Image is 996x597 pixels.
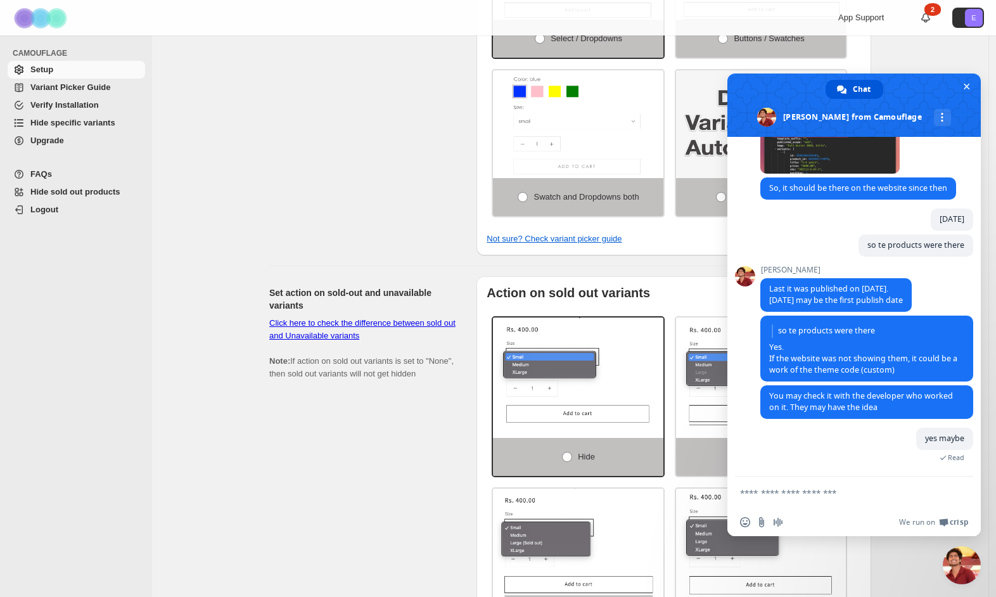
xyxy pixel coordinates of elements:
span: Chat [853,80,871,99]
span: You may check it with the developer who worked on it. They may have the idea [769,390,953,413]
span: Last it was published on [DATE]. [DATE] may be the first publish date [769,283,903,305]
button: Avatar with initials E [952,8,984,28]
img: Detect Automatically [676,70,846,178]
span: So, it should be there on the website since then [769,183,947,193]
span: Buttons / Swatches [734,34,804,43]
span: yes maybe [925,433,964,444]
a: Verify Installation [8,96,145,114]
span: Variant Picker Guide [30,82,110,92]
img: Append soldout text [493,489,663,596]
a: 2 [919,11,932,24]
span: If action on sold out variants is set to "None", then sold out variants will not get hidden [269,318,456,378]
a: Upgrade [8,132,145,150]
span: Send a file [757,517,767,527]
img: Camouflage [10,1,73,35]
span: [PERSON_NAME] [760,266,912,274]
text: E [971,14,976,22]
b: Action on sold out variants [487,286,650,300]
h2: Set action on sold-out and unavailable variants [269,286,456,312]
span: Hide specific variants [30,118,115,127]
span: Hide sold out products [30,187,120,196]
span: App Support [838,13,884,22]
a: Logout [8,201,145,219]
a: Hide sold out products [8,183,145,201]
div: More channels [934,109,951,126]
img: Disable [676,318,846,425]
span: so te products were there [867,240,964,250]
span: Select / Dropdowns [551,34,622,43]
div: Chat [826,80,883,99]
span: Insert an emoji [740,517,750,527]
span: CAMOUFLAGE [13,48,146,58]
span: [DATE] [940,214,964,224]
span: FAQs [30,169,52,179]
span: Swatch and Dropdowns both [533,192,639,202]
img: None [676,489,846,596]
img: Hide [493,318,663,425]
span: Upgrade [30,136,64,145]
a: Hide specific variants [8,114,145,132]
span: so te products were there [772,324,962,338]
span: Logout [30,205,58,214]
span: We run on [899,517,935,527]
a: We run onCrisp [899,517,968,527]
a: Click here to check the difference between sold out and Unavailable variants [269,318,456,340]
span: Read [948,453,964,462]
a: Variant Picker Guide [8,79,145,96]
span: Verify Installation [30,100,99,110]
span: Close chat [960,80,973,93]
textarea: Compose your message... [740,487,940,499]
span: Avatar with initials E [965,9,983,27]
span: Hide [578,452,595,461]
div: Close chat [943,546,981,584]
a: FAQs [8,165,145,183]
a: Setup [8,61,145,79]
a: Not sure? Check variant picker guide [487,234,622,243]
b: Note: [269,356,290,366]
span: Yes. If the website was not showing them, it could be a work of the theme code (custom) [769,324,964,375]
span: Audio message [773,517,783,527]
img: Swatch and Dropdowns both [493,70,663,178]
span: Crisp [950,517,968,527]
span: Setup [30,65,53,74]
div: 2 [924,3,941,16]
